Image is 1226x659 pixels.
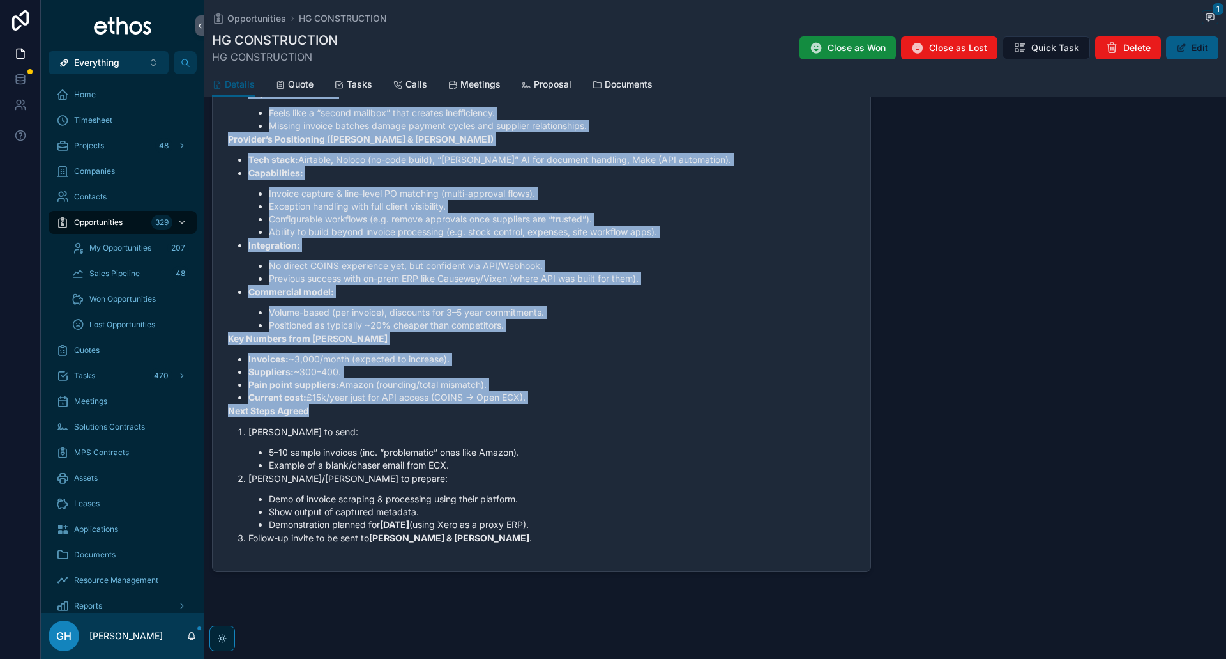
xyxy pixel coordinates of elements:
strong: Capabilities: [248,167,303,178]
a: Details [212,73,255,97]
a: Meetings [448,73,501,98]
strong: Integration: [248,240,300,251]
strong: Invoices: [248,353,289,364]
span: Home [74,89,96,100]
span: Projects [74,141,104,151]
span: Companies [74,166,115,176]
p: [PERSON_NAME]/[PERSON_NAME] to prepare: [248,472,855,485]
span: Close as Lost [929,42,987,54]
a: My Opportunities207 [64,236,197,260]
li: Previous success with on-prem ERP like Causeway/Vixen (where API was built for them). [269,272,855,285]
span: HG CONSTRUCTION [299,12,387,25]
span: Proposal [534,78,571,91]
a: MPS Contracts [49,441,197,464]
span: MPS Contracts [74,447,129,458]
li: £15k/year just for API access (COINS → Open ECX). [248,391,855,404]
img: App logo [93,15,153,36]
strong: Commercial model: [248,286,334,297]
span: Documents [74,550,116,560]
span: Calls [405,78,427,91]
li: Missing invoice batches damage payment cycles and supplier relationships. [269,120,855,132]
a: Companies [49,160,197,183]
a: Resource Management [49,569,197,592]
button: Edit [1166,36,1218,59]
a: Lost Opportunities [64,313,197,336]
a: Won Opportunities [64,288,197,311]
span: Timesheet [74,115,112,125]
a: Timesheet [49,109,197,132]
span: Applications [74,524,118,534]
span: My Opportunities [89,243,151,253]
strong: Current cost: [248,392,306,403]
strong: Key Numbers from [PERSON_NAME] [228,333,388,344]
li: Amazon (rounding/total mismatch). [248,378,855,391]
strong: Suppliers: [248,366,294,377]
div: 470 [150,368,172,384]
span: Won Opportunities [89,294,156,304]
li: Invoice capture & line-level PO matching (multi-approval flows). [269,187,855,200]
span: Documents [605,78,653,91]
li: Example of a blank/chaser email from ECX. [269,459,855,472]
a: Opportunities329 [49,211,197,234]
li: Exception handling with full client visibility. [269,200,855,213]
li: 5–10 sample invoices (inc. “problematic” ones like Amazon). [269,446,855,459]
span: Everything [74,56,119,69]
a: Proposal [521,73,571,98]
span: Opportunities [74,217,123,228]
strong: Tech stack: [248,154,298,165]
li: Show output of captured metadata. [269,506,855,518]
h1: HG CONSTRUCTION [212,31,338,49]
span: Quotes [74,345,100,355]
span: Meetings [74,396,107,407]
div: 207 [167,240,189,256]
a: Sales Pipeline48 [64,262,197,285]
li: Demonstration planned for (using Xero as a proxy ERP). [269,518,855,531]
a: Opportunities [212,12,286,25]
strong: Pain point suppliers: [248,379,339,390]
a: Calls [393,73,427,98]
span: Quote [288,78,314,91]
span: Opportunities [227,12,286,25]
span: Quick Task [1031,42,1079,54]
li: ~3,000/month (expected to increase). [248,353,855,366]
span: Resource Management [74,575,158,585]
strong: Provider’s Positioning ([PERSON_NAME] & [PERSON_NAME]) [228,134,494,144]
strong: [DATE] [380,519,409,530]
span: Tasks [74,371,95,381]
a: Quote [275,73,314,98]
span: Assets [74,473,98,483]
strong: Next Steps Agreed [228,405,309,416]
a: Tasks470 [49,364,197,387]
button: Delete [1095,36,1161,59]
div: 329 [151,215,172,230]
span: Contacts [74,192,107,202]
span: Close as Won [828,42,886,54]
span: HG CONSTRUCTION [212,49,338,65]
div: 48 [172,266,189,281]
a: Tasks [334,73,372,98]
p: [PERSON_NAME] to send: [248,425,855,438]
span: Reports [74,601,102,611]
span: Details [225,78,255,91]
a: Contacts [49,185,197,208]
button: 1 [1202,10,1218,26]
p: [PERSON_NAME] [89,630,163,642]
button: Close as Won [799,36,896,59]
li: No direct COINS experience yet, but confident via API/Webhook. [269,260,855,272]
li: ~300–400. [248,366,855,378]
a: Home [49,83,197,106]
a: Solutions Contracts [49,415,197,438]
span: Tasks [347,78,372,91]
span: Sales Pipeline [89,268,140,279]
span: Meetings [460,78,501,91]
button: Close as Lost [901,36,997,59]
span: 1 [1212,3,1224,15]
a: Documents [592,73,653,98]
div: scrollable content [41,74,204,613]
a: Quotes [49,339,197,362]
span: Lost Opportunities [89,320,155,330]
a: Leases [49,492,197,515]
a: Documents [49,543,197,566]
strong: [PERSON_NAME] & [PERSON_NAME] [369,532,529,543]
li: Feels like a “second mailbox” that creates inefficiency. [269,107,855,120]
